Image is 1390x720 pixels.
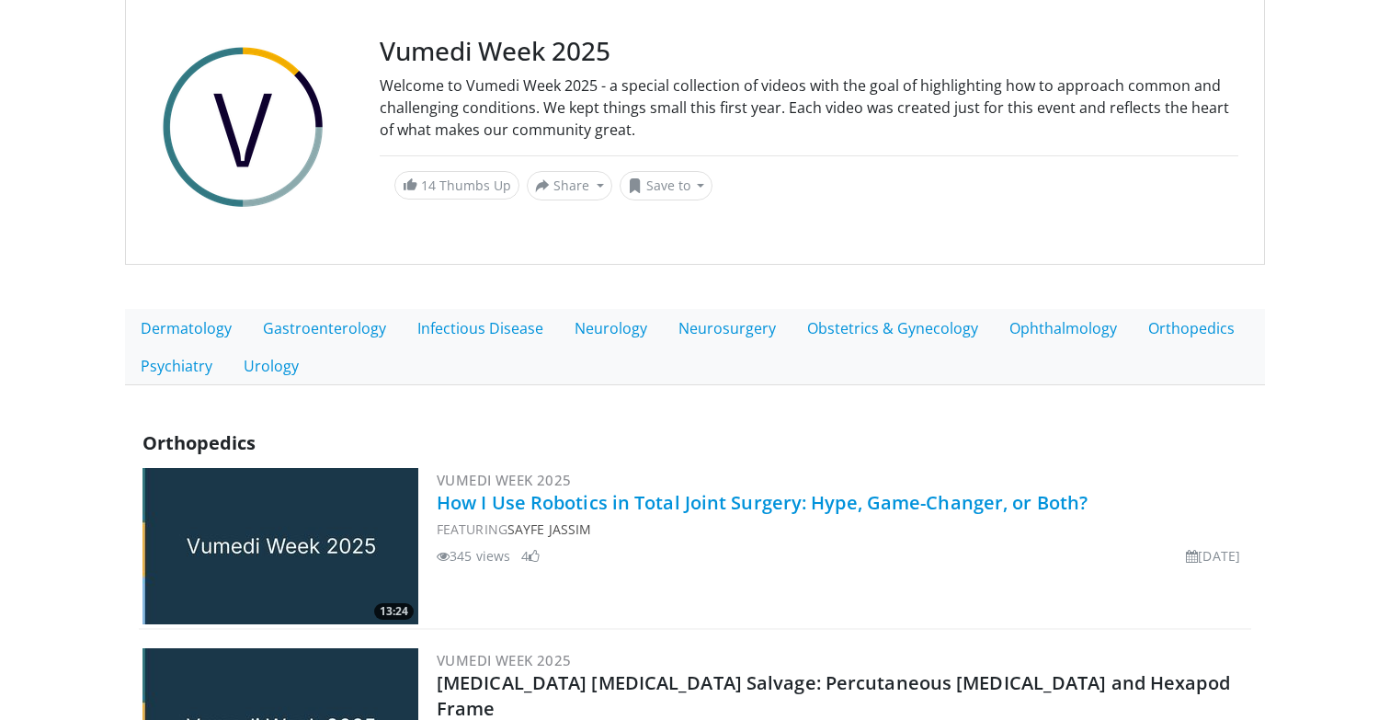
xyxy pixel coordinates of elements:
[437,471,571,489] a: Vumedi Week 2025
[663,309,792,348] a: Neurosurgery
[527,171,612,200] button: Share
[380,74,1238,141] div: Welcome to Vumedi Week 2025 - a special collection of videos with the goal of highlighting how to...
[437,546,510,566] li: 345 views
[374,603,414,620] span: 13:24
[437,520,1248,539] div: FEATURING
[394,171,519,200] a: 14 Thumbs Up
[507,520,591,538] a: Sayfe Jassim
[142,430,256,455] span: Orthopedics
[521,546,540,566] li: 4
[1186,546,1240,566] li: [DATE]
[402,309,559,348] a: Infectious Disease
[142,468,418,624] a: 13:24
[228,347,314,385] a: Urology
[142,468,418,624] img: 7164e295-9f3a-4b7b-9557-72b53c07a474.jpg.300x170_q85_crop-smart_upscale.jpg
[247,309,402,348] a: Gastroenterology
[437,490,1088,515] a: How I Use Robotics in Total Joint Surgery: Hype, Game-Changer, or Both?
[380,36,1238,67] h3: Vumedi Week 2025
[125,309,247,348] a: Dermatology
[1133,309,1250,348] a: Orthopedics
[421,177,436,194] span: 14
[994,309,1133,348] a: Ophthalmology
[620,171,713,200] button: Save to
[792,309,994,348] a: Obstetrics & Gynecology
[559,309,663,348] a: Neurology
[125,347,228,385] a: Psychiatry
[437,651,571,669] a: Vumedi Week 2025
